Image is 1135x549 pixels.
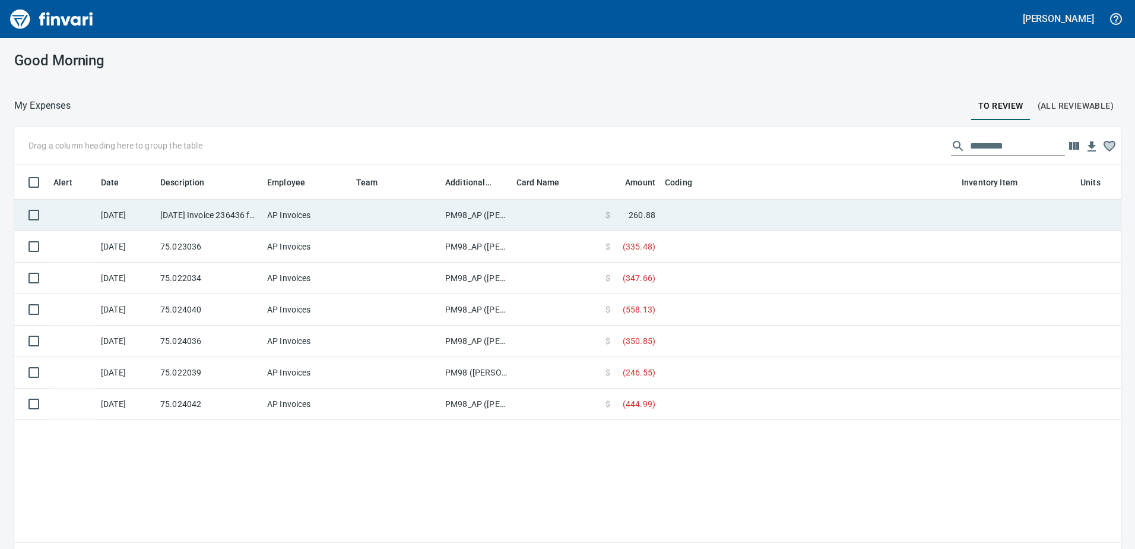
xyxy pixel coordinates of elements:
h5: [PERSON_NAME] [1023,12,1094,25]
td: [DATE] [96,389,156,420]
td: AP Invoices [262,231,351,263]
span: Date [101,175,119,190]
span: Amount [610,175,655,190]
td: AP Invoices [262,357,351,389]
td: AP Invoices [262,294,351,326]
span: Team [356,175,378,190]
td: [DATE] [96,294,156,326]
td: AP Invoices [262,263,351,294]
p: My Expenses [14,99,71,113]
span: Additional Reviewer [445,175,507,190]
p: Drag a column heading here to group the table [28,140,202,152]
h3: Good Morning [14,52,364,69]
td: PM98_AP ([PERSON_NAME], [PERSON_NAME]) [440,200,512,231]
span: (All Reviewable) [1038,99,1114,113]
td: PM98_AP ([PERSON_NAME], [PERSON_NAME]) [440,326,512,357]
button: [PERSON_NAME] [1020,10,1097,28]
span: Units [1080,175,1101,190]
span: Coding [665,175,692,190]
td: 75.023036 [156,231,262,263]
span: $ [605,241,610,253]
span: Date [101,175,135,190]
td: PM98_AP ([PERSON_NAME], [PERSON_NAME]) [440,389,512,420]
span: Card Name [516,175,559,190]
td: [DATE] [96,231,156,263]
span: $ [605,398,610,410]
span: ( 347.66 ) [623,272,655,284]
span: Alert [53,175,88,190]
td: 75.022039 [156,357,262,389]
td: PM98_AP ([PERSON_NAME], [PERSON_NAME]) [440,231,512,263]
td: PM98_AP ([PERSON_NAME], [PERSON_NAME]) [440,263,512,294]
button: Column choices favorited. Click to reset to default [1101,137,1118,155]
span: $ [605,209,610,221]
td: [DATE] [96,326,156,357]
span: ( 558.13 ) [623,304,655,315]
td: [DATE] [96,200,156,231]
td: 75.022034 [156,263,262,294]
td: AP Invoices [262,200,351,231]
span: ( 335.48 ) [623,241,655,253]
span: Description [160,175,205,190]
td: 75.024042 [156,389,262,420]
td: 75.024040 [156,294,262,326]
span: Employee [267,175,305,190]
td: 75.024036 [156,326,262,357]
span: Additional Reviewer [445,175,492,190]
td: PM98_AP ([PERSON_NAME], [PERSON_NAME]) [440,294,512,326]
span: 260.88 [629,209,655,221]
span: Card Name [516,175,575,190]
span: ( 246.55 ) [623,367,655,378]
span: Employee [267,175,321,190]
span: Team [356,175,394,190]
span: Amount [625,175,655,190]
span: $ [605,272,610,284]
button: Download Table [1083,138,1101,156]
nav: breadcrumb [14,99,71,113]
img: Finvari [7,5,96,33]
span: ( 350.85 ) [623,335,655,347]
span: $ [605,367,610,378]
span: Description [160,175,220,190]
span: $ [605,335,610,347]
span: Units [1080,175,1116,190]
td: [DATE] Invoice 236436 from Silverline Electric LLC (1-10949) [156,200,262,231]
td: AP Invoices [262,326,351,357]
td: [DATE] [96,263,156,294]
span: To Review [978,99,1023,113]
span: ( 444.99 ) [623,398,655,410]
span: Coding [665,175,708,190]
span: Inventory Item [962,175,1033,190]
td: AP Invoices [262,389,351,420]
button: Choose columns to display [1065,137,1083,155]
td: [DATE] [96,357,156,389]
span: Inventory Item [962,175,1017,190]
span: Alert [53,175,72,190]
span: $ [605,304,610,315]
td: PM98 ([PERSON_NAME], [PERSON_NAME]) [440,357,512,389]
